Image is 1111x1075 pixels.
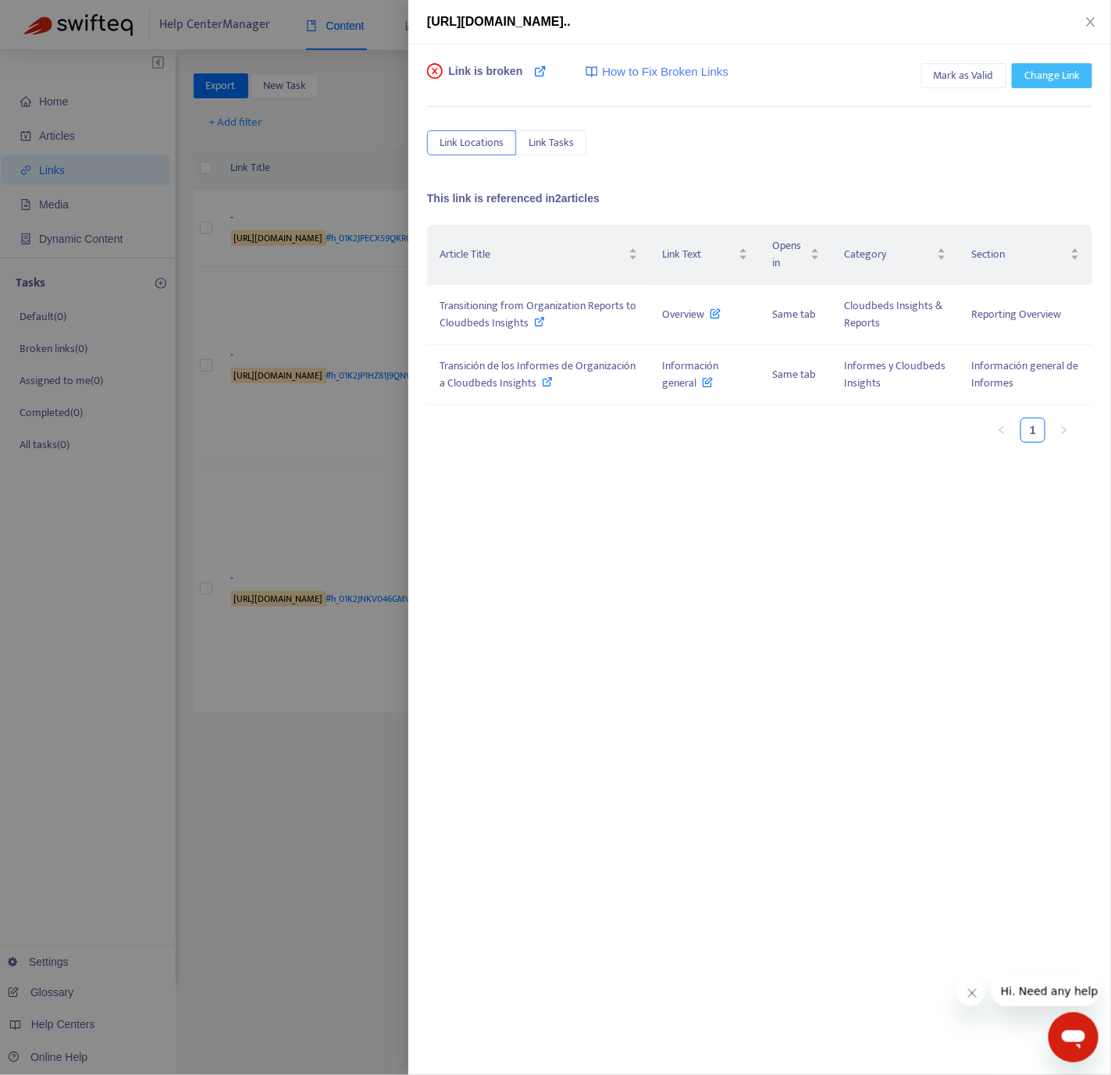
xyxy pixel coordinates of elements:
[440,246,625,263] span: Article Title
[440,134,504,151] span: Link Locations
[1059,425,1069,435] span: right
[440,297,636,332] span: Transitioning from Organization Reports to Cloudbeds Insights
[1052,418,1077,443] button: right
[1080,15,1102,30] button: Close
[1049,1013,1099,1063] iframe: Button to launch messaging window
[989,418,1014,443] li: Previous Page
[989,418,1014,443] button: left
[921,63,1006,88] button: Mark as Valid
[427,225,650,285] th: Article Title
[845,357,946,392] span: Informes y Cloudbeds Insights
[832,225,959,285] th: Category
[1020,418,1045,443] li: 1
[427,15,571,28] span: [URL][DOMAIN_NAME]..
[956,977,986,1007] iframe: Close message
[934,67,994,84] span: Mark as Valid
[650,225,760,285] th: Link Text
[1012,63,1092,88] button: Change Link
[516,130,586,155] button: Link Tasks
[586,66,598,78] img: image-link
[602,63,728,81] span: How to Fix Broken Links
[663,305,721,323] span: Overview
[427,192,600,205] span: This link is referenced in 2 articles
[845,297,943,332] span: Cloudbeds Insights & Reports
[773,237,807,272] span: Opens in
[845,246,934,263] span: Category
[427,130,516,155] button: Link Locations
[971,357,1078,392] span: Información general de Informes
[663,357,719,392] span: Información general
[1052,418,1077,443] li: Next Page
[971,305,1061,323] span: Reporting Overview
[959,225,1092,285] th: Section
[427,63,443,79] span: close-circle
[663,246,735,263] span: Link Text
[760,225,832,285] th: Opens in
[773,305,817,323] span: Same tab
[440,357,636,392] span: Transición de los Informes de Organización a Cloudbeds Insights
[1021,418,1045,442] a: 1
[997,425,1006,435] span: left
[992,974,1099,1006] iframe: Message from company
[773,365,817,383] span: Same tab
[1084,16,1097,28] span: close
[971,246,1067,263] span: Section
[449,63,523,94] span: Link is broken
[586,63,728,81] a: How to Fix Broken Links
[9,11,112,23] span: Hi. Need any help?
[529,134,574,151] span: Link Tasks
[1024,67,1080,84] span: Change Link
